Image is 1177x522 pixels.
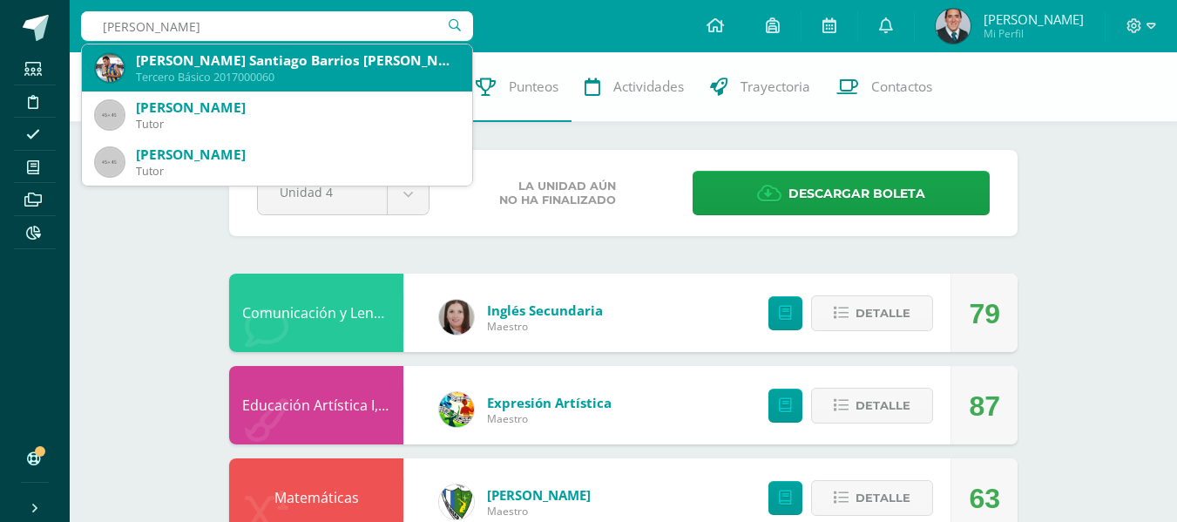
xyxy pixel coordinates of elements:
input: Busca un usuario... [81,11,473,41]
span: Maestro [487,411,612,426]
span: Contactos [871,78,932,96]
div: [PERSON_NAME] Santiago Barrios [PERSON_NAME] [136,51,458,70]
span: Maestro [487,319,603,334]
span: La unidad aún no ha finalizado [499,180,616,207]
img: d7d6d148f6dec277cbaab50fee73caa7.png [439,485,474,519]
div: [PERSON_NAME] [136,98,458,117]
div: Comunicación y Lenguaje, Idioma Extranjero Inglés [229,274,403,352]
img: 159e24a6ecedfdf8f489544946a573f0.png [439,392,474,427]
img: 8af0450cf43d44e38c4a1497329761f3.png [439,300,474,335]
div: Tutor [136,117,458,132]
span: Unidad 4 [280,172,365,213]
a: Inglés Secundaria [487,302,603,319]
a: Trayectoria [697,52,823,122]
a: [PERSON_NAME] [487,486,591,504]
span: Maestro [487,504,591,519]
span: Trayectoria [741,78,810,96]
a: Descargar boleta [693,171,990,215]
a: Punteos [463,52,572,122]
div: 87 [969,367,1000,445]
a: Expresión Artística [487,394,612,411]
div: Educación Artística I, Música y Danza [229,366,403,444]
div: [PERSON_NAME] [136,146,458,164]
span: Mi Perfil [984,26,1084,41]
span: [PERSON_NAME] [984,10,1084,28]
span: Detalle [856,390,910,422]
img: 9f7c156e87fc7ad08edf8dc9393d60ad.png [96,54,124,82]
a: Actividades [572,52,697,122]
span: Detalle [856,482,910,514]
button: Detalle [811,480,933,516]
a: Unidad 4 [258,172,429,214]
a: Contactos [823,52,945,122]
img: 45x45 [96,148,124,176]
span: Detalle [856,297,910,329]
img: a9976b1cad2e56b1ca6362e8fabb9e16.png [936,9,971,44]
div: Tercero Básico 2017000060 [136,70,458,85]
span: Descargar boleta [788,173,925,215]
span: Punteos [509,78,558,96]
img: 45x45 [96,101,124,129]
button: Detalle [811,388,933,424]
div: Tutor [136,164,458,179]
span: Actividades [613,78,684,96]
button: Detalle [811,295,933,331]
div: 79 [969,275,1000,353]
